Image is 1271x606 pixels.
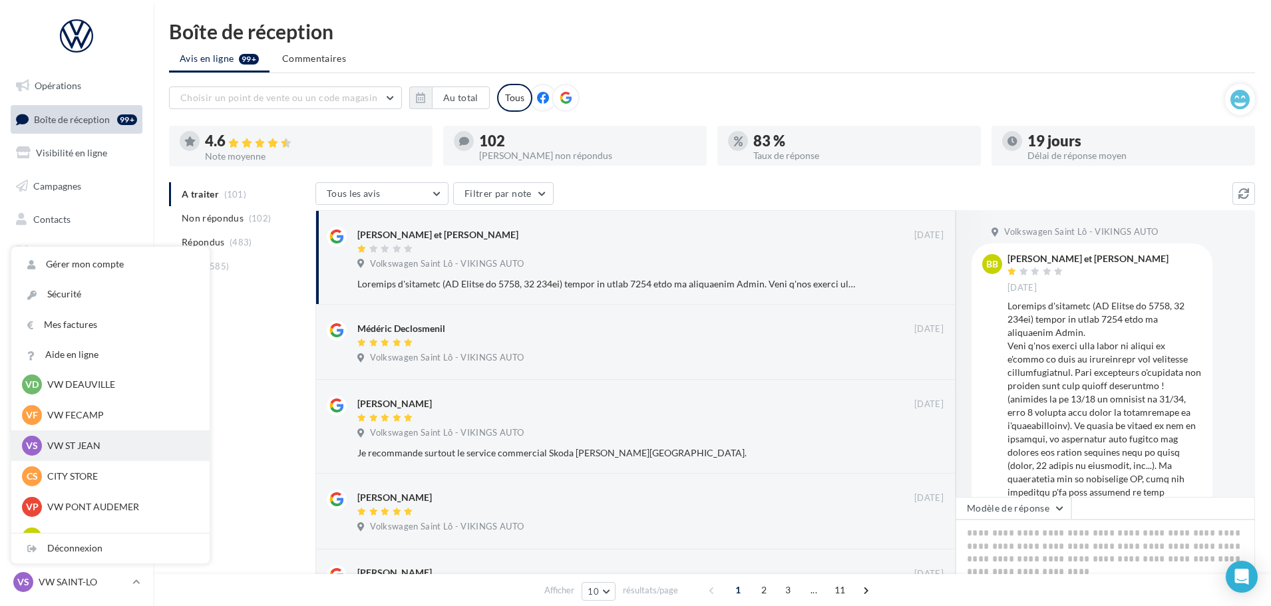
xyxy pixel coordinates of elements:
span: Répondus [182,235,225,249]
span: Volkswagen Saint Lô - VIKINGS AUTO [370,258,524,270]
span: BB [986,257,998,271]
span: (585) [207,261,230,271]
div: Tous [497,84,532,112]
span: 1 [727,579,749,601]
a: Aide en ligne [11,340,210,370]
span: Volkswagen Saint Lô - VIKINGS AUTO [370,427,524,439]
span: [DATE] [914,568,944,580]
a: Médiathèque [8,238,145,266]
span: [DATE] [1007,282,1037,294]
a: Campagnes [8,172,145,200]
span: [DATE] [914,229,944,241]
span: VL [27,531,38,544]
span: Choisir un point de vente ou un code magasin [180,92,377,103]
span: Boîte de réception [34,113,110,124]
p: VW ST JEAN [47,439,194,452]
div: Note moyenne [205,152,422,161]
span: ... [803,579,824,601]
a: Visibilité en ligne [8,139,145,167]
span: 2 [753,579,775,601]
span: 10 [588,586,599,597]
span: Visibilité en ligne [36,147,107,158]
span: VP [26,500,39,514]
div: 4.6 [205,134,422,149]
span: Campagnes [33,180,81,192]
span: Opérations [35,80,81,91]
span: 3 [777,579,799,601]
span: (102) [249,213,272,224]
p: CITY STORE [47,470,194,483]
a: Campagnes DataOnDemand [8,349,145,388]
button: Tous les avis [315,182,449,205]
span: Commentaires [282,52,346,65]
p: VW LISIEUX [47,531,194,544]
button: Choisir un point de vente ou un code magasin [169,86,402,109]
span: résultats/page [623,584,678,597]
div: [PERSON_NAME] et [PERSON_NAME] [1007,254,1169,263]
button: Au total [432,86,490,109]
span: Volkswagen Saint Lô - VIKINGS AUTO [370,521,524,533]
div: 102 [479,134,696,148]
button: Filtrer par note [453,182,554,205]
a: PLV et print personnalisable [8,305,145,344]
a: VS VW SAINT-LO [11,569,142,595]
span: VS [17,575,29,589]
div: [PERSON_NAME] [357,397,432,410]
button: 10 [582,582,616,601]
a: Calendrier [8,271,145,299]
div: Taux de réponse [753,151,970,160]
a: Opérations [8,72,145,100]
span: Tous les avis [327,188,381,199]
span: 11 [829,579,851,601]
span: Volkswagen Saint Lô - VIKINGS AUTO [1004,226,1158,238]
div: Open Intercom Messenger [1226,561,1258,593]
div: Médéric Declosmenil [357,322,445,335]
p: VW FECAMP [47,408,194,422]
span: (483) [230,237,252,247]
div: 19 jours [1027,134,1244,148]
div: Déconnexion [11,533,210,563]
p: VW DEAUVILLE [47,378,194,391]
a: Sécurité [11,279,210,309]
span: [DATE] [914,398,944,410]
button: Au total [409,86,490,109]
a: Contacts [8,206,145,233]
div: [PERSON_NAME] non répondus [479,151,696,160]
div: 83 % [753,134,970,148]
div: [PERSON_NAME] et [PERSON_NAME] [357,228,518,241]
span: Contacts [33,213,71,224]
span: Non répondus [182,212,244,225]
button: Modèle de réponse [956,497,1071,520]
p: VW SAINT-LO [39,575,127,589]
div: Je recommande surtout le service commercial Skoda [PERSON_NAME][GEOGRAPHIC_DATA]. [357,446,857,460]
span: VS [26,439,38,452]
span: [DATE] [914,323,944,335]
div: [PERSON_NAME] [357,491,432,504]
a: Mes factures [11,310,210,340]
span: [DATE] [914,492,944,504]
a: Boîte de réception99+ [8,105,145,134]
div: 99+ [117,114,137,125]
span: VF [26,408,38,422]
p: VW PONT AUDEMER [47,500,194,514]
div: Boîte de réception [169,21,1255,41]
div: Loremips d'sitametc (AD Elitse do 5758, 32 234ei) tempor in utlab 7254 etdo ma aliquaenim Admin. ... [357,277,857,291]
div: [PERSON_NAME] [357,566,432,579]
span: CS [27,470,38,483]
div: Délai de réponse moyen [1027,151,1244,160]
a: Gérer mon compte [11,249,210,279]
span: VD [25,378,39,391]
span: Volkswagen Saint Lô - VIKINGS AUTO [370,352,524,364]
span: Afficher [544,584,574,597]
